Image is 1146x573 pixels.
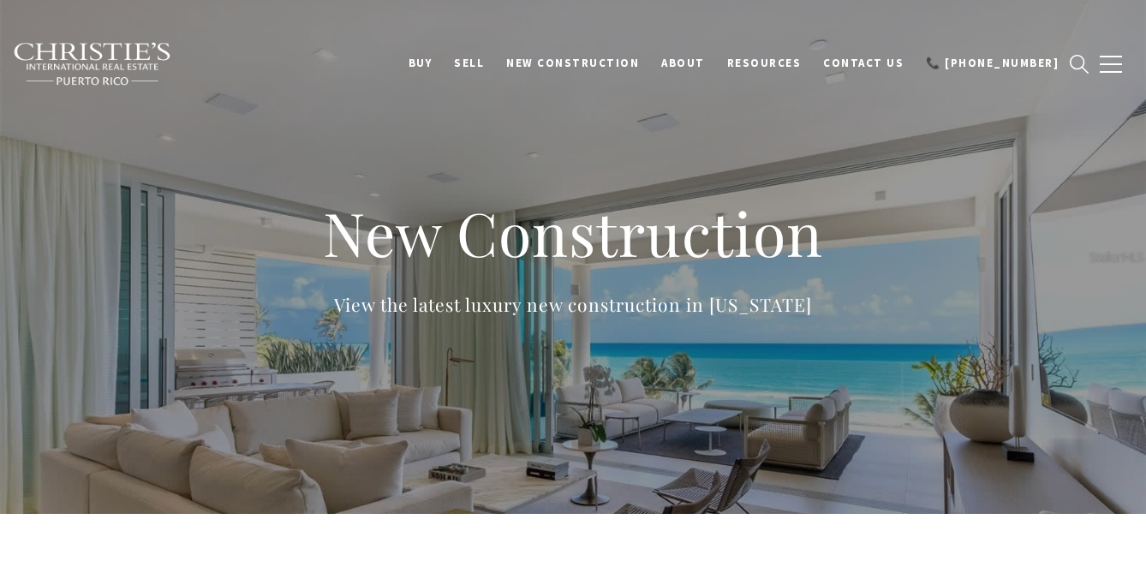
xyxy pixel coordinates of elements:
a: 📞 [PHONE_NUMBER] [915,47,1070,80]
span: New Construction [506,56,639,70]
a: Resources [716,47,813,80]
span: Contact Us [823,56,904,70]
a: BUY [397,47,444,80]
img: Christie's International Real Estate black text logo [13,42,172,87]
p: View the latest luxury new construction in [US_STATE] [230,290,916,319]
span: 📞 [PHONE_NUMBER] [926,56,1059,70]
a: SELL [443,47,495,80]
a: About [650,47,716,80]
a: New Construction [495,47,650,80]
h1: New Construction [230,195,916,271]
